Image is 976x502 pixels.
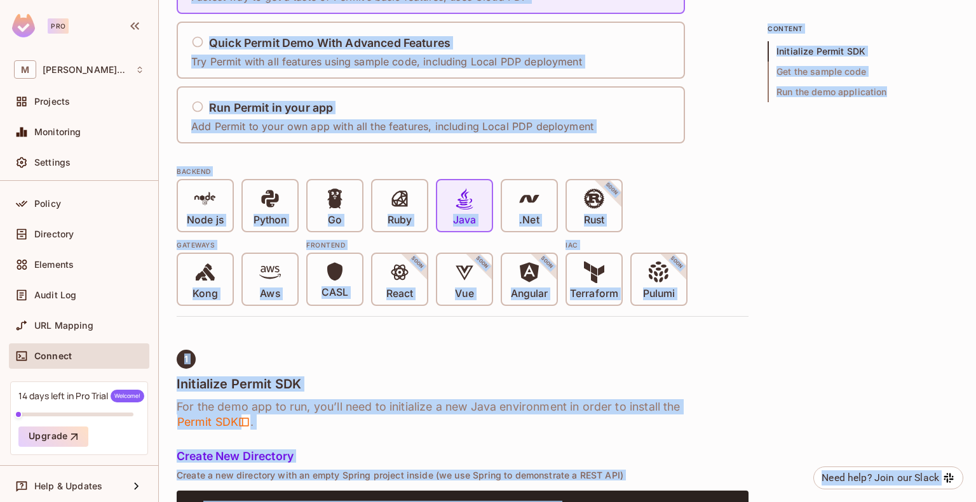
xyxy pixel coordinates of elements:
[768,41,958,62] span: Initialize Permit SDK
[768,62,958,82] span: Get the sample code
[14,60,36,79] span: M
[455,287,473,300] p: Vue
[184,354,188,364] span: 1
[177,240,299,250] div: Gateways
[584,214,604,227] p: Rust
[587,164,637,214] span: SOON
[177,414,250,430] span: Permit SDK
[34,157,71,168] span: Settings
[822,470,939,485] div: Need help? Join our Slack
[43,65,128,75] span: Workspace: MANPREET-386
[254,214,287,227] p: Python
[177,166,749,176] div: BACKEND
[511,287,548,300] p: Angular
[768,23,958,34] p: content
[388,214,412,227] p: Ruby
[566,240,688,250] div: IAC
[322,286,348,299] p: CASL
[193,287,217,300] p: Kong
[18,426,88,447] button: Upgrade
[191,119,593,133] p: Add Permit to your own app with all the features, including Local PDP deployment
[12,14,35,37] img: SReyMgAAAABJRU5ErkJggg==
[34,320,93,331] span: URL Mapping
[643,287,675,300] p: Pulumi
[177,470,749,480] p: Create a new directory with an empty Spring project inside (we use Spring to demonstrate a REST API)
[34,96,70,107] span: Projects
[34,199,61,209] span: Policy
[177,450,749,463] h5: Create New Directory
[519,214,539,227] p: .Net
[177,399,749,430] h6: For the demo app to run, you’ll need to initialize a new Java environment in order to install the .
[393,238,442,287] span: SOON
[191,55,582,69] p: Try Permit with all features using sample code, including Local PDP deployment
[34,229,74,239] span: Directory
[453,214,476,227] p: Java
[652,238,701,287] span: SOON
[209,37,451,50] h5: Quick Permit Demo With Advanced Features
[34,290,76,300] span: Audit Log
[18,390,144,402] div: 14 days left in Pro Trial
[457,238,507,287] span: SOON
[34,127,81,137] span: Monitoring
[570,287,618,300] p: Terraform
[209,102,333,114] h5: Run Permit in your app
[768,82,958,102] span: Run the demo application
[34,481,102,491] span: Help & Updates
[260,287,280,300] p: Aws
[34,260,74,270] span: Elements
[187,214,224,227] p: Node js
[48,18,69,34] div: Pro
[177,376,749,392] h4: Initialize Permit SDK
[111,390,144,402] span: Welcome!
[34,351,72,361] span: Connect
[306,240,558,250] div: Frontend
[386,287,413,300] p: React
[522,238,572,287] span: SOON
[328,214,342,227] p: Go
